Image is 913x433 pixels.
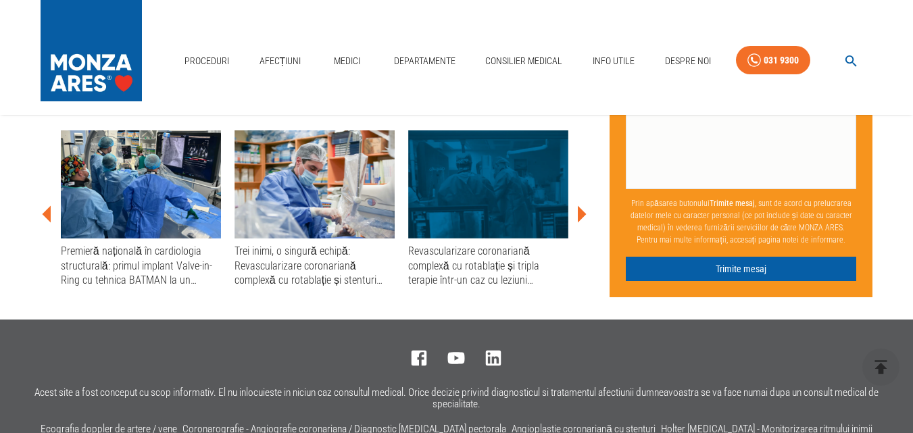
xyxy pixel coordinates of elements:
[326,47,369,75] a: Medici
[736,46,810,75] a: 031 9300
[408,130,568,238] img: Revascularizare coronariană complexă cu rotablație și tripla terapie într-un caz cu leziuni trico...
[408,244,568,287] div: Revascularizare coronariană complexă cu rotablație și tripla terapie într-un caz cu leziuni trico...
[587,47,640,75] a: Info Utile
[16,387,897,410] p: Acest site a fost conceput cu scop informativ. El nu inlocuieste in niciun caz consultul medical....
[235,244,395,287] div: Trei inimi, o singură echipă: Revascularizare coronariană complexă cu rotablație și stenturi mult...
[254,47,307,75] a: Afecțiuni
[235,130,395,238] img: Trei inimi, o singură echipă: Revascularizare coronariană complexă cu rotablație și stenturi mult...
[179,47,235,75] a: Proceduri
[862,349,899,386] button: delete
[626,192,856,251] p: Prin apăsarea butonului , sunt de acord cu prelucrarea datelor mele cu caracter personal (ce pot ...
[764,52,799,69] div: 031 9300
[61,130,221,287] a: Premieră națională în cardiologia structurală: primul implant Valve-in-Ring cu tehnica BATMAN la ...
[710,199,755,208] b: Trimite mesaj
[626,257,856,282] button: Trimite mesaj
[235,130,395,287] a: Trei inimi, o singură echipă: Revascularizare coronariană complexă cu rotablație și stenturi mult...
[61,130,221,238] img: Premieră națională în cardiologia structurală: primul implant Valve-in-Ring cu tehnica BATMAN la ...
[389,47,461,75] a: Departamente
[660,47,716,75] a: Despre Noi
[480,47,568,75] a: Consilier Medical
[61,244,221,287] div: Premieră națională în cardiologia structurală: primul implant Valve-in-Ring cu tehnica BATMAN la ...
[408,130,568,287] a: Revascularizare coronariană complexă cu rotablație și tripla terapie într-un caz cu leziuni trico...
